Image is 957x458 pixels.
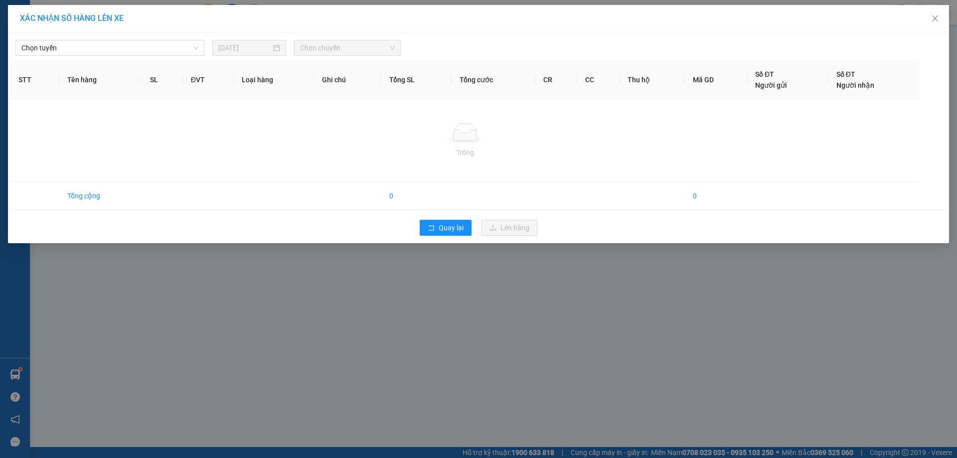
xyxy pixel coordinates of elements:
[755,70,774,78] span: Số ĐT
[921,5,949,33] button: Close
[20,13,124,23] span: XÁC NHẬN SỐ HÀNG LÊN XE
[577,61,620,99] th: CC
[218,42,271,53] input: 14/08/2025
[314,61,382,99] th: Ghi chú
[59,61,142,99] th: Tên hàng
[685,182,747,210] td: 0
[931,14,939,22] span: close
[21,40,198,55] span: Chọn tuyến
[18,147,912,158] div: Trống
[428,224,435,232] span: rollback
[420,220,472,236] button: rollbackQuay lại
[535,61,578,99] th: CR
[381,61,452,99] th: Tổng SL
[755,81,787,89] span: Người gửi
[836,81,874,89] span: Người nhận
[183,61,234,99] th: ĐVT
[439,222,464,233] span: Quay lại
[836,70,855,78] span: Số ĐT
[381,182,452,210] td: 0
[685,61,747,99] th: Mã GD
[142,61,182,99] th: SL
[10,61,59,99] th: STT
[620,61,684,99] th: Thu hộ
[234,61,314,99] th: Loại hàng
[452,61,535,99] th: Tổng cước
[300,40,395,55] span: Chọn chuyến
[481,220,537,236] button: uploadLên hàng
[59,182,142,210] td: Tổng cộng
